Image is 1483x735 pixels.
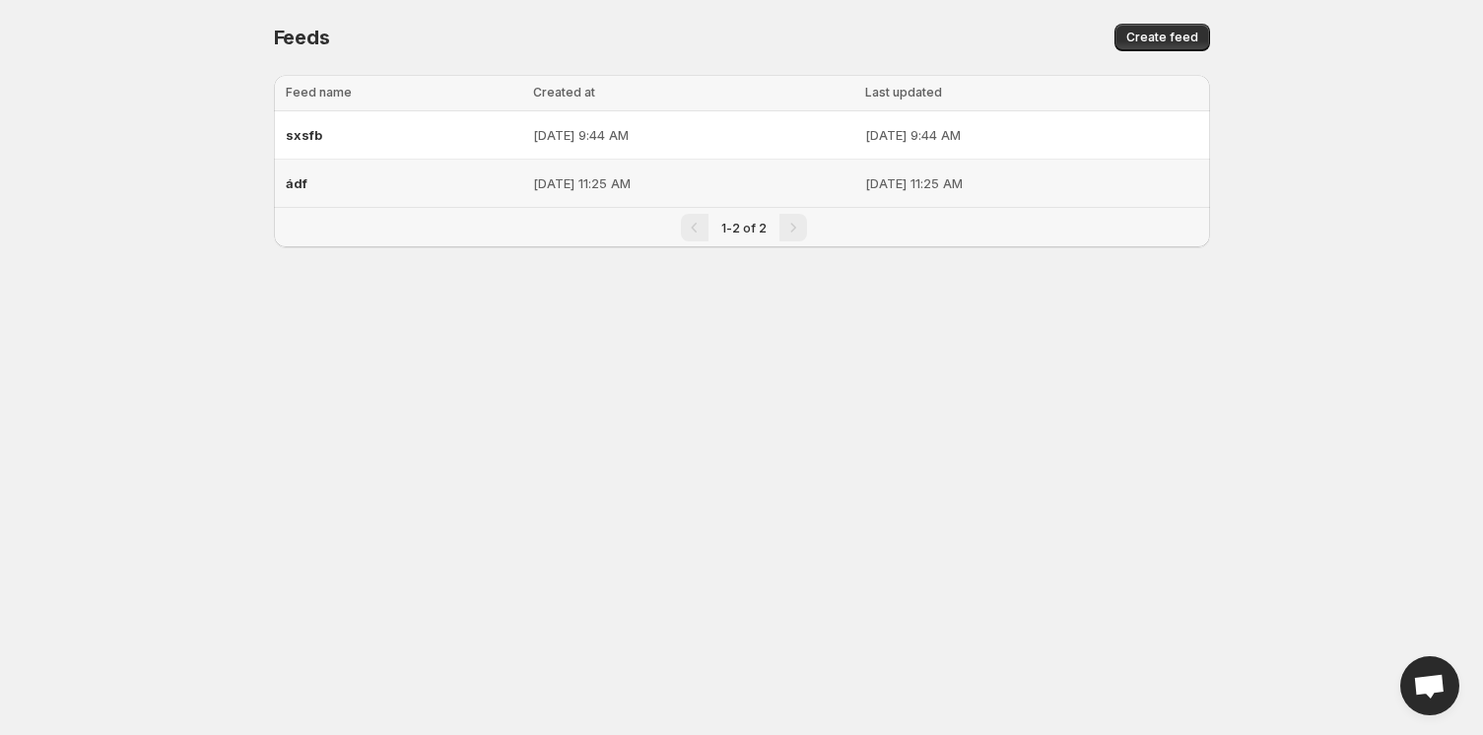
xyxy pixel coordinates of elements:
[865,125,1197,145] p: [DATE] 9:44 AM
[533,85,595,100] span: Created at
[1400,656,1459,715] div: Open chat
[286,127,322,143] span: sxsfb
[721,221,767,235] span: 1-2 of 2
[1126,30,1198,45] span: Create feed
[533,125,853,145] p: [DATE] 9:44 AM
[274,207,1210,247] nav: Pagination
[865,85,942,100] span: Last updated
[1114,24,1210,51] button: Create feed
[865,173,1197,193] p: [DATE] 11:25 AM
[286,175,307,191] span: ádf
[286,85,352,100] span: Feed name
[533,173,853,193] p: [DATE] 11:25 AM
[274,26,330,49] span: Feeds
